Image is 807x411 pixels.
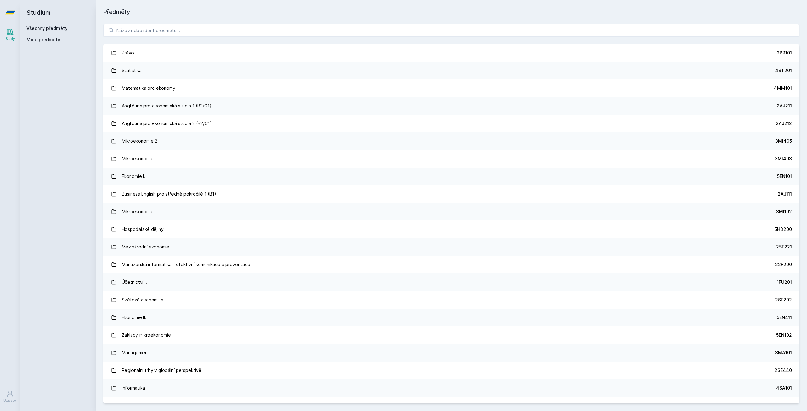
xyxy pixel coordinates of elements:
[103,44,799,62] a: Právo 2PR101
[777,279,792,285] div: 1FU201
[103,379,799,397] a: Informatika 4SA101
[122,276,147,288] div: Účetnictví I.
[122,100,212,112] div: Angličtina pro ekonomická studia 1 (B2/C1)
[103,115,799,132] a: Angličtina pro ekonomická studia 2 (B2/C1) 2AJ212
[103,362,799,379] a: Regionální trhy v globální perspektivě 2SE440
[122,329,171,341] div: Základy mikroekonomie
[122,223,164,236] div: Hospodářské dějiny
[103,150,799,168] a: Mikroekonomie 3MI403
[776,120,792,127] div: 2AJ212
[122,82,175,94] div: Matematika pro ekonomy
[6,37,15,41] div: Study
[777,314,792,321] div: 5EN411
[122,152,154,165] div: Mikroekonomie
[775,297,792,303] div: 2SE202
[776,208,792,215] div: 3MI102
[775,156,792,162] div: 3MI403
[776,332,792,338] div: 5EN102
[1,387,19,406] a: Uživatel
[103,203,799,220] a: Mikroekonomie I 3MI102
[26,26,67,31] a: Všechny předměty
[103,132,799,150] a: Mikroekonomie 2 3MI405
[122,170,145,183] div: Ekonomie I.
[122,188,216,200] div: Business English pro středně pokročilé 1 (B1)
[775,138,792,144] div: 3MI405
[122,135,157,147] div: Mikroekonomie 2
[103,97,799,115] a: Angličtina pro ekonomická studia 1 (B2/C1) 2AJ211
[775,402,792,409] div: 2OP401
[103,185,799,203] a: Business English pro středně pokročilé 1 (B1) 2AJ111
[103,256,799,273] a: Manažerská informatika - efektivní komunikace a prezentace 22F200
[103,273,799,291] a: Účetnictví I. 1FU201
[103,24,799,37] input: Název nebo ident předmětu…
[122,382,145,394] div: Informatika
[122,117,212,130] div: Angličtina pro ekonomická studia 2 (B2/C1)
[103,326,799,344] a: Základy mikroekonomie 5EN102
[26,37,60,43] span: Moje předměty
[777,103,792,109] div: 2AJ211
[103,79,799,97] a: Matematika pro ekonomy 4MM101
[122,241,169,253] div: Mezinárodní ekonomie
[775,67,792,74] div: 4ST201
[122,346,149,359] div: Management
[103,344,799,362] a: Management 3MA101
[103,8,799,16] h1: Předměty
[122,258,250,271] div: Manažerská informatika - efektivní komunikace a prezentace
[103,291,799,309] a: Světová ekonomika 2SE202
[776,244,792,250] div: 2SE221
[122,364,201,377] div: Regionální trhy v globální perspektivě
[103,238,799,256] a: Mezinárodní ekonomie 2SE221
[778,191,792,197] div: 2AJ111
[777,50,792,56] div: 2PR101
[775,226,792,232] div: 5HD200
[103,168,799,185] a: Ekonomie I. 5EN101
[775,367,792,374] div: 2SE440
[122,311,146,324] div: Ekonomie II.
[1,25,19,44] a: Study
[122,64,142,77] div: Statistika
[776,385,792,391] div: 4SA101
[775,350,792,356] div: 3MA101
[103,309,799,326] a: Ekonomie II. 5EN411
[103,62,799,79] a: Statistika 4ST201
[775,261,792,268] div: 22F200
[103,220,799,238] a: Hospodářské dějiny 5HD200
[3,398,17,403] div: Uživatel
[122,47,134,59] div: Právo
[122,205,156,218] div: Mikroekonomie I
[774,85,792,91] div: 4MM101
[122,294,163,306] div: Světová ekonomika
[777,173,792,180] div: 5EN101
